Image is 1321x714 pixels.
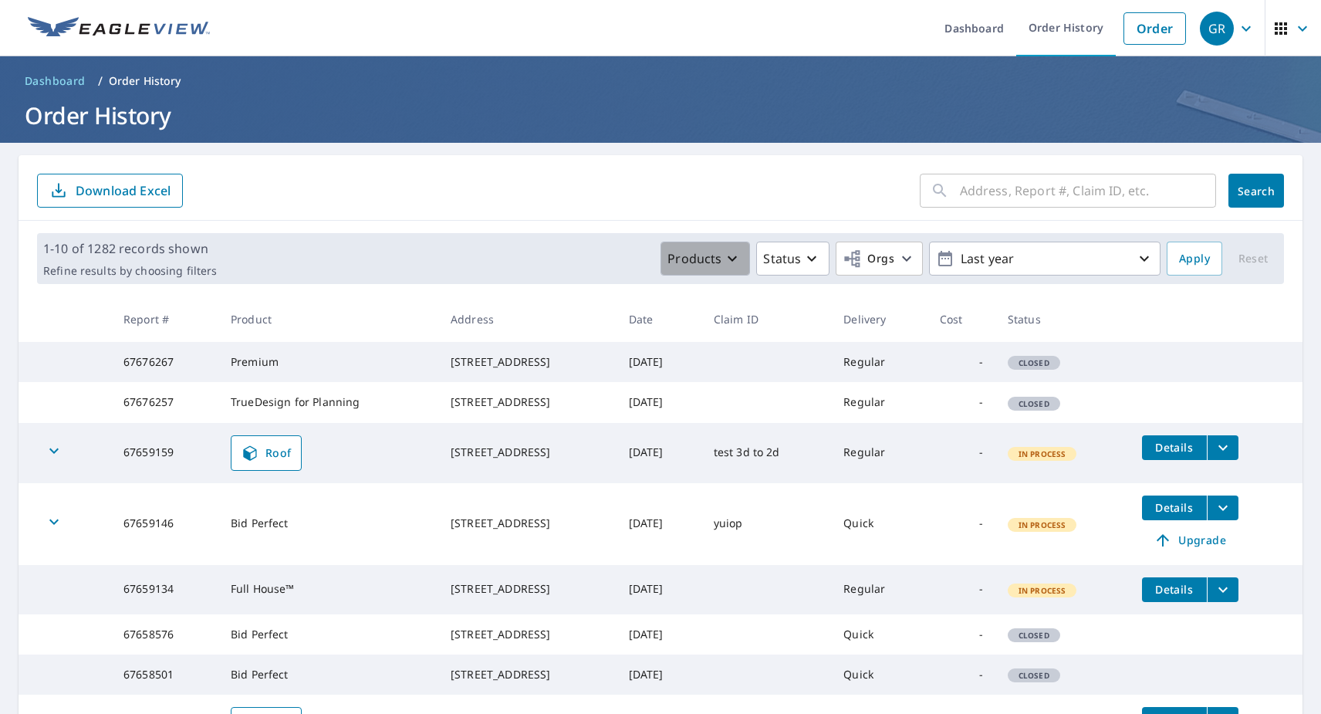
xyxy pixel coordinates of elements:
[1142,496,1207,520] button: detailsBtn-67659146
[831,423,927,483] td: Regular
[927,296,995,342] th: Cost
[111,565,218,614] td: 67659134
[1142,528,1238,553] a: Upgrade
[927,382,995,422] td: -
[1207,496,1238,520] button: filesDropdownBtn-67659146
[1241,184,1272,198] span: Search
[111,342,218,382] td: 67676267
[617,423,701,483] td: [DATE]
[43,264,217,278] p: Refine results by choosing filters
[1009,519,1076,530] span: In Process
[218,655,438,695] td: Bid Perfect
[927,614,995,655] td: -
[438,296,617,342] th: Address
[218,342,438,382] td: Premium
[617,483,701,565] td: [DATE]
[927,423,995,483] td: -
[831,655,927,695] td: Quick
[995,296,1130,342] th: Status
[927,483,995,565] td: -
[836,242,923,276] button: Orgs
[218,565,438,614] td: Full House™
[218,483,438,565] td: Bid Perfect
[617,296,701,342] th: Date
[451,581,604,597] div: [STREET_ADDRESS]
[1228,174,1284,208] button: Search
[927,565,995,614] td: -
[111,382,218,422] td: 67676257
[19,69,92,93] a: Dashboard
[843,249,894,269] span: Orgs
[831,342,927,382] td: Regular
[111,296,218,342] th: Report #
[451,354,604,370] div: [STREET_ADDRESS]
[1151,582,1198,597] span: Details
[1123,12,1186,45] a: Order
[960,169,1216,212] input: Address, Report #, Claim ID, etc.
[617,614,701,655] td: [DATE]
[1167,242,1222,276] button: Apply
[231,435,302,471] a: Roof
[218,382,438,422] td: TrueDesign for Planning
[111,614,218,655] td: 67658576
[617,655,701,695] td: [DATE]
[218,614,438,655] td: Bid Perfect
[451,394,604,410] div: [STREET_ADDRESS]
[111,423,218,483] td: 67659159
[617,382,701,422] td: [DATE]
[111,655,218,695] td: 67658501
[831,483,927,565] td: Quick
[617,565,701,614] td: [DATE]
[927,655,995,695] td: -
[111,483,218,565] td: 67659146
[218,296,438,342] th: Product
[1009,585,1076,596] span: In Process
[451,445,604,460] div: [STREET_ADDRESS]
[25,73,86,89] span: Dashboard
[37,174,183,208] button: Download Excel
[667,249,721,268] p: Products
[43,239,217,258] p: 1-10 of 1282 records shown
[1151,500,1198,515] span: Details
[451,627,604,642] div: [STREET_ADDRESS]
[701,423,832,483] td: test 3d to 2d
[927,342,995,382] td: -
[1009,630,1059,641] span: Closed
[1207,435,1238,460] button: filesDropdownBtn-67659159
[660,242,750,276] button: Products
[763,249,801,268] p: Status
[451,667,604,682] div: [STREET_ADDRESS]
[241,444,292,462] span: Roof
[831,382,927,422] td: Regular
[1009,670,1059,681] span: Closed
[19,69,1302,93] nav: breadcrumb
[954,245,1135,272] p: Last year
[1151,440,1198,455] span: Details
[1179,249,1210,269] span: Apply
[701,483,832,565] td: yuiop
[929,242,1161,276] button: Last year
[28,17,210,40] img: EV Logo
[109,73,181,89] p: Order History
[701,296,832,342] th: Claim ID
[1142,577,1207,602] button: detailsBtn-67659134
[1009,357,1059,368] span: Closed
[1200,12,1234,46] div: GR
[1009,398,1059,409] span: Closed
[98,72,103,90] li: /
[1207,577,1238,602] button: filesDropdownBtn-67659134
[451,516,604,531] div: [STREET_ADDRESS]
[831,614,927,655] td: Quick
[831,296,927,342] th: Delivery
[831,565,927,614] td: Regular
[756,242,829,276] button: Status
[1009,448,1076,459] span: In Process
[1142,435,1207,460] button: detailsBtn-67659159
[1151,531,1229,550] span: Upgrade
[19,100,1302,131] h1: Order History
[76,182,171,199] p: Download Excel
[617,342,701,382] td: [DATE]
